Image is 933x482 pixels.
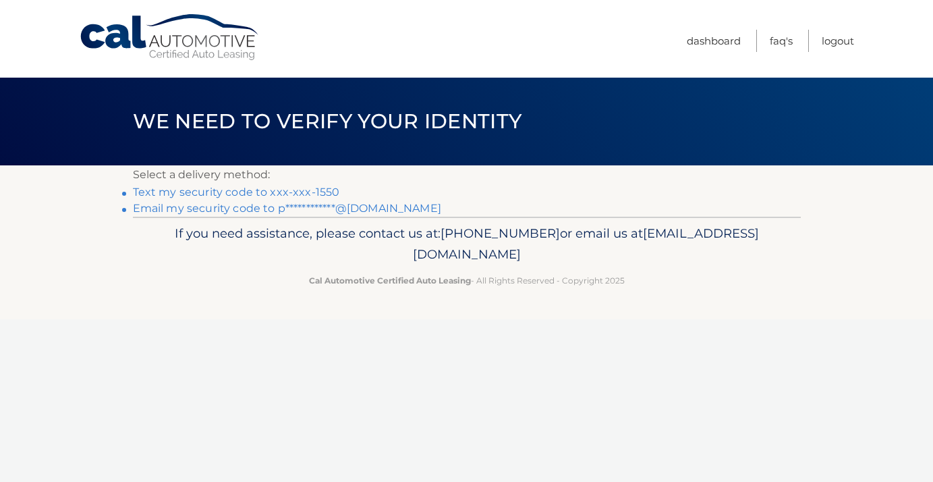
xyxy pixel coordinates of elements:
a: Cal Automotive [79,14,261,61]
a: FAQ's [770,30,793,52]
strong: Cal Automotive Certified Auto Leasing [309,275,471,286]
p: Select a delivery method: [133,165,801,184]
p: If you need assistance, please contact us at: or email us at [142,223,792,266]
a: Logout [822,30,854,52]
a: Dashboard [687,30,741,52]
p: - All Rights Reserved - Copyright 2025 [142,273,792,288]
span: We need to verify your identity [133,109,522,134]
span: [PHONE_NUMBER] [441,225,560,241]
a: Text my security code to xxx-xxx-1550 [133,186,340,198]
